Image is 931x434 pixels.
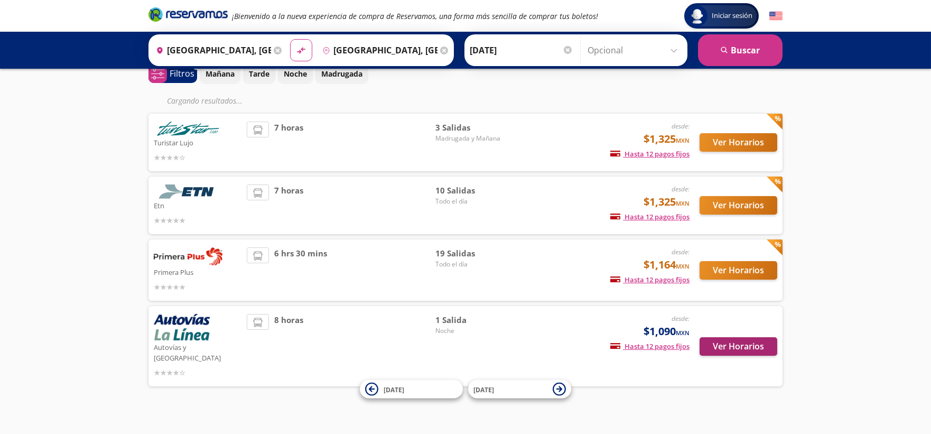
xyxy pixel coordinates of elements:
[676,262,690,270] small: MXN
[154,314,210,340] img: Autovías y La Línea
[200,63,240,84] button: Mañana
[470,37,573,63] input: Elegir Fecha
[274,247,327,293] span: 6 hrs 30 mins
[278,63,313,84] button: Noche
[318,37,437,63] input: Buscar Destino
[676,329,690,337] small: MXN
[435,326,509,336] span: Noche
[274,314,303,378] span: 8 horas
[435,134,509,143] span: Madrugada y Mañana
[610,149,690,159] span: Hasta 12 pagos fijos
[148,6,228,22] i: Brand Logo
[152,37,271,63] input: Buscar Origen
[644,257,690,273] span: $1,164
[672,314,690,323] em: desde:
[435,197,509,206] span: Todo el día
[610,212,690,221] span: Hasta 12 pagos fijos
[170,67,194,80] p: Filtros
[644,131,690,147] span: $1,325
[321,68,362,79] p: Madrugada
[698,34,783,66] button: Buscar
[700,133,777,152] button: Ver Horarios
[644,194,690,210] span: $1,325
[644,324,690,339] span: $1,090
[435,260,509,269] span: Todo el día
[167,96,243,106] em: Cargando resultados ...
[672,247,690,256] em: desde:
[672,122,690,131] em: desde:
[274,184,303,226] span: 7 horas
[610,275,690,284] span: Hasta 12 pagos fijos
[672,184,690,193] em: desde:
[707,11,757,21] span: Iniciar sesión
[154,340,241,363] p: Autovías y [GEOGRAPHIC_DATA]
[435,247,509,260] span: 19 Salidas
[700,196,777,215] button: Ver Horarios
[700,261,777,280] button: Ver Horarios
[154,199,241,211] p: Etn
[249,68,269,79] p: Tarde
[435,184,509,197] span: 10 Salidas
[435,122,509,134] span: 3 Salidas
[435,314,509,326] span: 1 Salida
[148,64,197,83] button: 0Filtros
[154,136,241,149] p: Turistar Lujo
[274,122,303,163] span: 7 horas
[384,385,404,394] span: [DATE]
[610,341,690,351] span: Hasta 12 pagos fijos
[676,136,690,144] small: MXN
[473,385,494,394] span: [DATE]
[676,199,690,207] small: MXN
[148,6,228,25] a: Brand Logo
[232,11,598,21] em: ¡Bienvenido a la nueva experiencia de compra de Reservamos, una forma más sencilla de comprar tus...
[243,63,275,84] button: Tarde
[315,63,368,84] button: Madrugada
[769,10,783,23] button: English
[284,68,307,79] p: Noche
[588,37,682,63] input: Opcional
[468,380,571,399] button: [DATE]
[360,380,463,399] button: [DATE]
[154,265,241,278] p: Primera Plus
[700,337,777,356] button: Ver Horarios
[154,122,222,136] img: Turistar Lujo
[206,68,235,79] p: Mañana
[154,184,222,199] img: Etn
[154,247,222,265] img: Primera Plus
